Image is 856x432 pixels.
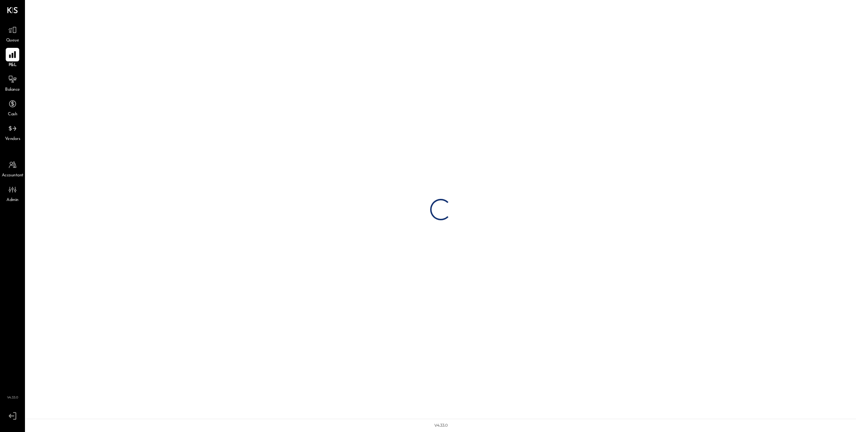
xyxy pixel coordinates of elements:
[8,111,17,118] span: Cash
[0,183,25,204] a: Admin
[6,37,19,44] span: Queue
[2,172,24,179] span: Accountant
[0,122,25,142] a: Vendors
[0,72,25,93] a: Balance
[6,197,19,204] span: Admin
[5,136,20,142] span: Vendors
[434,423,448,428] div: v 4.33.0
[5,87,20,93] span: Balance
[0,23,25,44] a: Queue
[9,62,17,69] span: P&L
[0,48,25,69] a: P&L
[0,158,25,179] a: Accountant
[0,97,25,118] a: Cash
